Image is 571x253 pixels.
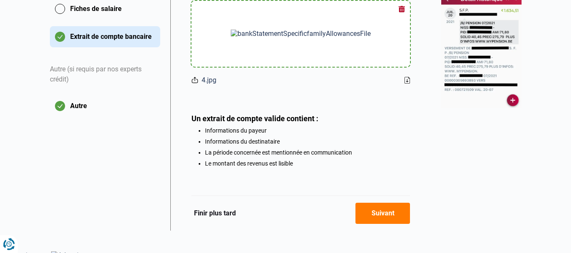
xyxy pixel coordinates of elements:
a: Download [404,77,410,84]
button: Finir plus tard [191,208,238,219]
div: Un extrait de compte valide contient : [191,114,410,123]
button: Suivant [355,203,410,224]
li: La période concernée est mentionnée en communication [205,149,410,156]
button: Extrait de compte bancaire [50,26,160,47]
button: Autre [50,95,160,117]
div: Autre (si requis par nos experts crédit) [50,54,160,95]
span: 4.jpg [202,75,216,85]
li: Le montant des revenus est lisible [205,160,410,167]
li: Informations du destinataire [205,138,410,145]
li: Informations du payeur [205,127,410,134]
img: bankStatementSpecificfamilyAllowancesFile [231,30,371,38]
